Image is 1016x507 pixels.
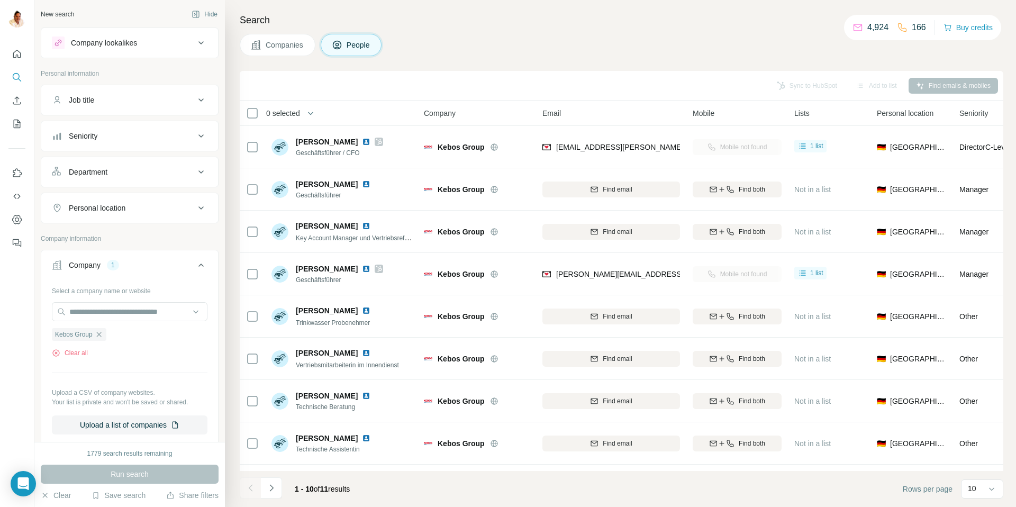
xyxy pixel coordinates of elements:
img: Avatar [271,393,288,410]
span: [GEOGRAPHIC_DATA] [890,142,947,152]
button: Seniority [41,123,218,149]
span: [PERSON_NAME] [296,305,358,316]
div: Open Intercom Messenger [11,471,36,496]
span: 🇩🇪 [877,354,886,364]
button: Find both [693,224,782,240]
span: Kebos Group [55,330,93,339]
p: Personal information [41,69,219,78]
span: Companies [266,40,304,50]
p: 4,924 [867,21,888,34]
span: [PERSON_NAME] [296,391,358,401]
button: Find email [542,224,680,240]
span: Find both [739,354,765,364]
span: Seniority [959,108,988,119]
button: Use Surfe API [8,187,25,206]
button: Company lookalikes [41,30,218,56]
span: Manager [959,185,988,194]
span: Other [959,397,978,405]
span: [GEOGRAPHIC_DATA] [890,184,947,195]
span: Find both [739,312,765,321]
button: Find both [693,351,782,367]
button: Find email [542,309,680,324]
img: Logo of Kebos Group [424,312,432,321]
span: Kebos Group [438,311,485,322]
img: Avatar [271,139,288,156]
span: 🇩🇪 [877,311,886,322]
span: 11 [320,485,329,493]
button: Hide [184,6,225,22]
span: results [295,485,350,493]
span: Kebos Group [438,396,485,406]
div: Select a company name or website [52,282,207,296]
span: of [314,485,320,493]
span: Trinkwasser Probenehmer [296,319,370,327]
span: Director C-Level [959,143,1011,151]
span: Kebos Group [438,227,485,237]
span: Personal location [877,108,933,119]
button: Search [8,68,25,87]
span: Other [959,439,978,448]
button: Use Surfe on LinkedIn [8,164,25,183]
div: New search [41,10,74,19]
span: 🇩🇪 [877,227,886,237]
span: [GEOGRAPHIC_DATA] [890,396,947,406]
span: Find both [739,227,765,237]
button: Enrich CSV [8,91,25,110]
span: Kebos Group [438,438,485,449]
span: Find email [603,396,632,406]
button: Personal location [41,195,218,221]
span: Rows per page [903,484,952,494]
img: LinkedIn logo [362,138,370,146]
img: provider findymail logo [542,269,551,279]
img: Logo of Kebos Group [424,270,432,278]
span: [PERSON_NAME] [296,179,358,189]
span: People [347,40,371,50]
span: Manager [959,270,988,278]
button: Find email [542,351,680,367]
button: Clear [41,490,71,501]
span: [GEOGRAPHIC_DATA] [890,227,947,237]
button: Find email [542,393,680,409]
button: Clear all [52,348,88,358]
span: 🇩🇪 [877,396,886,406]
span: Not in a list [794,397,831,405]
img: Avatar [271,181,288,198]
button: Find both [693,393,782,409]
button: Find both [693,436,782,451]
div: Personal location [69,203,125,213]
button: Buy credits [944,20,993,35]
span: 🇩🇪 [877,142,886,152]
button: My lists [8,114,25,133]
img: Avatar [271,223,288,240]
span: [EMAIL_ADDRESS][PERSON_NAME][DOMAIN_NAME] [556,143,742,151]
span: [PERSON_NAME] [296,137,358,147]
span: Not in a list [794,312,831,321]
img: LinkedIn logo [362,306,370,315]
div: Company lookalikes [71,38,137,48]
div: Seniority [69,131,97,141]
img: LinkedIn logo [362,392,370,400]
button: Job title [41,87,218,113]
span: 0 selected [266,108,300,119]
button: Dashboard [8,210,25,229]
img: Logo of Kebos Group [424,185,432,194]
div: 1779 search results remaining [87,449,173,458]
span: 1 list [810,268,823,278]
span: Find both [739,185,765,194]
p: 10 [968,483,976,494]
span: Email [542,108,561,119]
span: Kebos Group [438,354,485,364]
span: [GEOGRAPHIC_DATA] [890,438,947,449]
span: Geschäftsführer [296,191,375,200]
span: [GEOGRAPHIC_DATA] [890,311,947,322]
span: Other [959,312,978,321]
span: [GEOGRAPHIC_DATA] [890,354,947,364]
img: Logo of Kebos Group [424,439,432,448]
p: Your list is private and won't be saved or shared. [52,397,207,407]
img: Avatar [271,435,288,452]
div: 1 [107,260,119,270]
span: 🇩🇪 [877,269,886,279]
button: Quick start [8,44,25,64]
span: 1 list [810,141,823,151]
span: [GEOGRAPHIC_DATA] [890,269,947,279]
